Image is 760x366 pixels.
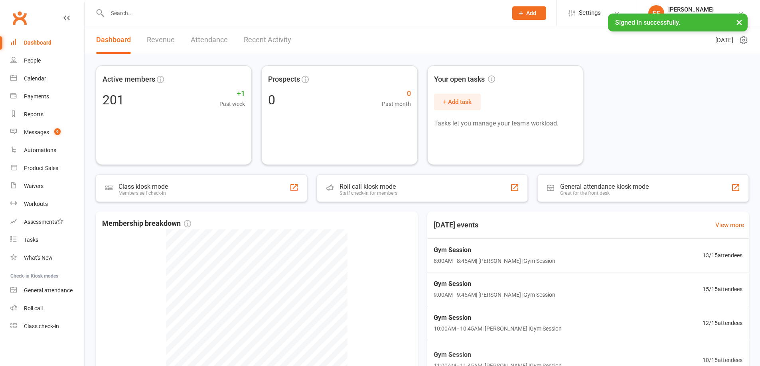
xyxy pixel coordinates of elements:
[10,88,84,106] a: Payments
[10,317,84,335] a: Class kiosk mode
[560,183,649,190] div: General attendance kiosk mode
[434,256,555,265] span: 8:00AM - 8:45AM | [PERSON_NAME] | Gym Session
[10,123,84,141] a: Messages 9
[24,39,51,46] div: Dashboard
[103,74,155,85] span: Active members
[24,111,43,117] div: Reports
[434,324,562,333] span: 10:00AM - 10:45AM | [PERSON_NAME] | Gym Session
[24,287,73,294] div: General attendance
[244,26,291,54] a: Recent Activity
[24,254,53,261] div: What's New
[434,74,495,85] span: Your open tasks
[24,219,63,225] div: Assessments
[147,26,175,54] a: Revenue
[668,6,738,13] div: [PERSON_NAME]
[10,177,84,195] a: Waivers
[10,8,30,28] a: Clubworx
[382,100,411,108] span: Past month
[434,350,562,360] span: Gym Session
[24,147,56,153] div: Automations
[24,129,49,135] div: Messages
[10,106,84,123] a: Reports
[668,13,738,20] div: Uniting Seniors Gym Orange
[24,75,46,82] div: Calendar
[340,183,397,190] div: Roll call kiosk mode
[434,94,481,110] button: + Add task
[434,313,562,323] span: Gym Session
[703,285,742,294] span: 15 / 15 attendees
[703,251,742,260] span: 13 / 15 attendees
[54,128,61,135] span: 9
[427,218,485,232] h3: [DATE] events
[105,8,502,19] input: Search...
[10,282,84,299] a: General attendance kiosk mode
[268,94,275,106] div: 0
[24,183,43,189] div: Waivers
[102,218,191,229] span: Membership breakdown
[560,190,649,196] div: Great for the front desk
[268,74,300,85] span: Prospects
[10,299,84,317] a: Roll call
[10,213,84,231] a: Assessments
[526,10,536,16] span: Add
[24,323,59,329] div: Class check-in
[648,5,664,21] div: EE
[24,165,58,171] div: Product Sales
[715,220,744,230] a: View more
[615,19,680,26] span: Signed in successfully.
[382,88,411,100] span: 0
[732,14,746,31] button: ×
[10,195,84,213] a: Workouts
[24,201,48,207] div: Workouts
[24,305,43,311] div: Roll call
[434,279,555,289] span: Gym Session
[118,183,168,190] div: Class kiosk mode
[10,231,84,249] a: Tasks
[340,190,397,196] div: Staff check-in for members
[579,4,601,22] span: Settings
[434,118,576,129] p: Tasks let you manage your team's workload.
[219,88,245,100] span: +1
[96,26,131,54] a: Dashboard
[24,57,41,64] div: People
[118,190,168,196] div: Members self check-in
[24,237,38,243] div: Tasks
[434,290,555,299] span: 9:00AM - 9:45AM | [PERSON_NAME] | Gym Session
[103,94,124,106] div: 201
[10,52,84,70] a: People
[703,355,742,364] span: 10 / 15 attendees
[10,159,84,177] a: Product Sales
[10,34,84,52] a: Dashboard
[703,319,742,327] span: 12 / 15 attendees
[191,26,228,54] a: Attendance
[434,245,555,255] span: Gym Session
[219,100,245,108] span: Past week
[10,249,84,267] a: What's New
[10,70,84,88] a: Calendar
[24,93,49,100] div: Payments
[512,6,546,20] button: Add
[715,35,733,45] span: [DATE]
[10,141,84,159] a: Automations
